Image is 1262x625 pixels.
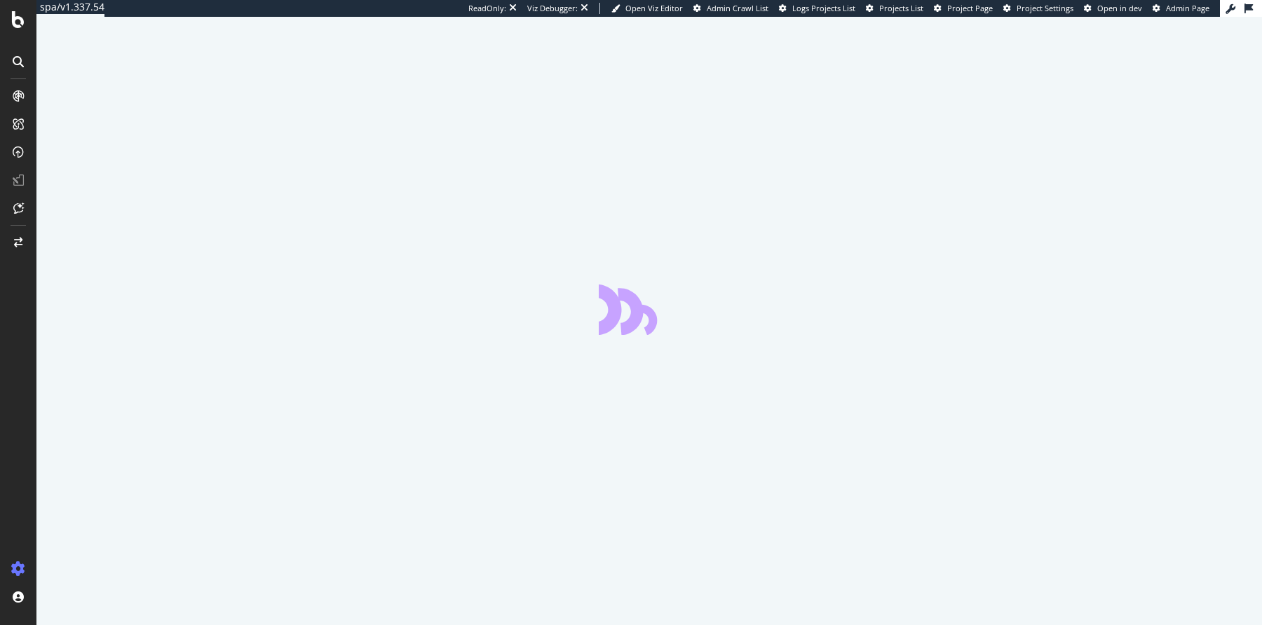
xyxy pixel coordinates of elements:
[947,3,993,13] span: Project Page
[1017,3,1073,13] span: Project Settings
[792,3,855,13] span: Logs Projects List
[1084,3,1142,14] a: Open in dev
[625,3,683,13] span: Open Viz Editor
[527,3,578,14] div: Viz Debugger:
[934,3,993,14] a: Project Page
[879,3,923,13] span: Projects List
[611,3,683,14] a: Open Viz Editor
[693,3,768,14] a: Admin Crawl List
[1003,3,1073,14] a: Project Settings
[1166,3,1209,13] span: Admin Page
[599,284,700,335] div: animation
[468,3,506,14] div: ReadOnly:
[707,3,768,13] span: Admin Crawl List
[866,3,923,14] a: Projects List
[779,3,855,14] a: Logs Projects List
[1153,3,1209,14] a: Admin Page
[1097,3,1142,13] span: Open in dev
